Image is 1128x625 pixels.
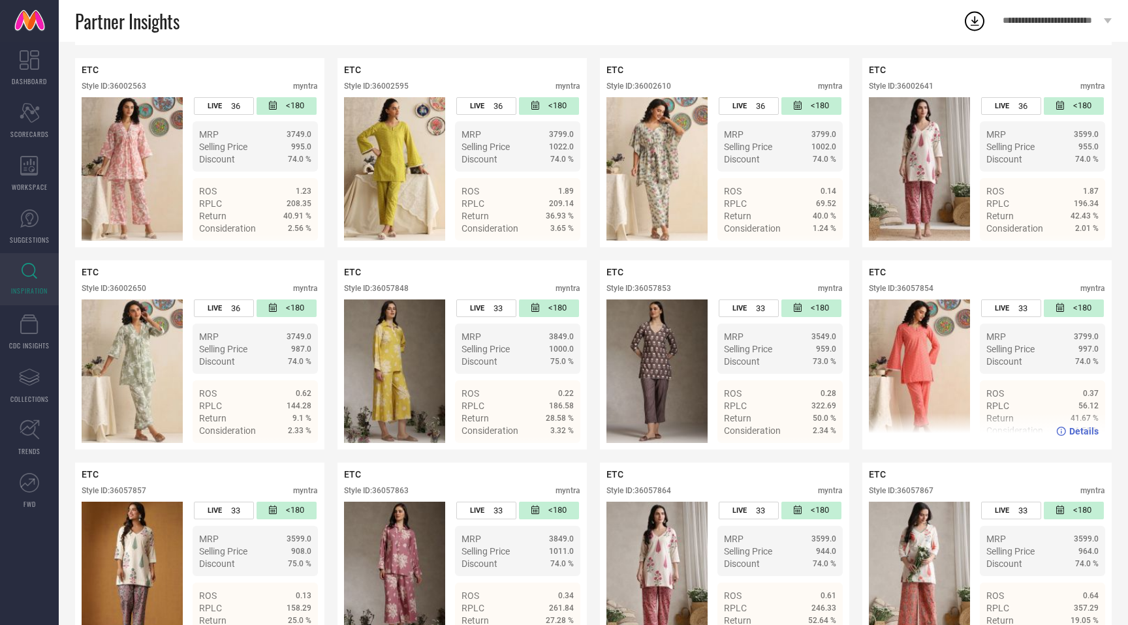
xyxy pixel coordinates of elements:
[462,198,484,209] span: RPLC
[470,102,484,110] span: LIVE
[194,97,254,115] div: Number of days the style has been live on the platform
[1071,211,1099,221] span: 42.43 %
[816,547,836,556] span: 944.0
[470,304,484,312] span: LIVE
[199,198,222,209] span: RPLC
[1080,486,1105,495] div: myntra
[288,426,311,435] span: 2.33 %
[462,129,481,140] span: MRP
[821,389,836,398] span: 0.28
[208,102,222,110] span: LIVE
[549,534,574,543] span: 3849.0
[199,154,235,164] span: Discount
[869,267,886,277] span: ETC
[986,344,1035,354] span: Selling Price
[544,247,574,257] span: Details
[549,603,574,613] span: 261.84
[287,534,311,543] span: 3599.0
[462,401,484,411] span: RPLC
[724,129,744,140] span: MRP
[1078,344,1099,354] span: 997.0
[606,299,708,443] img: Style preview image
[82,97,183,241] img: Style preview image
[813,426,836,435] span: 2.34 %
[813,155,836,164] span: 74.0 %
[869,97,970,241] div: Click to view image
[1075,559,1099,568] span: 74.0 %
[199,129,219,140] span: MRP
[981,97,1041,115] div: Number of days the style has been live on the platform
[199,558,235,569] span: Discount
[811,603,836,613] span: 246.33
[995,506,1009,515] span: LIVE
[719,502,779,519] div: Number of days the style has been live on the platform
[199,211,227,221] span: Return
[986,198,1009,209] span: RPLC
[208,506,222,515] span: LIVE
[719,97,779,115] div: Number of days the style has been live on the platform
[493,101,503,111] span: 36
[724,154,760,164] span: Discount
[462,331,481,342] span: MRP
[199,344,247,354] span: Selling Price
[257,97,317,115] div: Number of days since the style was first listed on the platform
[462,186,479,196] span: ROS
[257,299,317,317] div: Number of days since the style was first listed on the platform
[75,8,180,35] span: Partner Insights
[296,389,311,398] span: 0.62
[12,76,47,86] span: DASHBOARD
[199,356,235,367] span: Discount
[549,547,574,556] span: 1011.0
[1018,303,1027,313] span: 33
[1044,502,1104,519] div: Number of days since the style was first listed on the platform
[811,401,836,410] span: 322.69
[462,211,489,221] span: Return
[286,505,304,516] span: <180
[986,223,1043,234] span: Consideration
[82,65,99,75] span: ETC
[199,425,256,436] span: Consideration
[811,332,836,341] span: 3549.0
[293,284,318,293] div: myntra
[231,101,240,111] span: 36
[544,449,574,459] span: Details
[606,299,708,443] div: Click to view image
[548,505,567,516] span: <180
[781,299,841,317] div: Number of days since the style was first listed on the platform
[869,299,970,443] div: Click to view image
[724,534,744,544] span: MRP
[344,267,361,277] span: ETC
[811,142,836,151] span: 1002.0
[287,199,311,208] span: 208.35
[344,284,409,293] div: Style ID: 36057848
[456,97,516,115] div: Number of days the style has been live on the platform
[556,284,580,293] div: myntra
[199,223,256,234] span: Consideration
[724,356,760,367] span: Discount
[1056,426,1099,436] a: Details
[82,97,183,241] div: Click to view image
[558,389,574,398] span: 0.22
[794,449,836,459] a: Details
[287,603,311,613] span: 158.29
[82,469,99,480] span: ETC
[10,394,49,404] span: COLLECTIONS
[869,65,886,75] span: ETC
[556,82,580,91] div: myntra
[550,357,574,366] span: 75.0 %
[724,401,747,411] span: RPLC
[986,401,1009,411] span: RPLC
[199,590,217,601] span: ROS
[995,304,1009,312] span: LIVE
[1074,199,1099,208] span: 196.34
[813,357,836,366] span: 73.0 %
[1018,101,1027,111] span: 36
[813,414,836,423] span: 50.0 %
[794,247,836,257] a: Details
[344,82,409,91] div: Style ID: 36002595
[296,187,311,196] span: 1.23
[550,155,574,164] span: 74.0 %
[724,546,772,556] span: Selling Price
[282,247,311,257] span: Details
[1056,247,1099,257] a: Details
